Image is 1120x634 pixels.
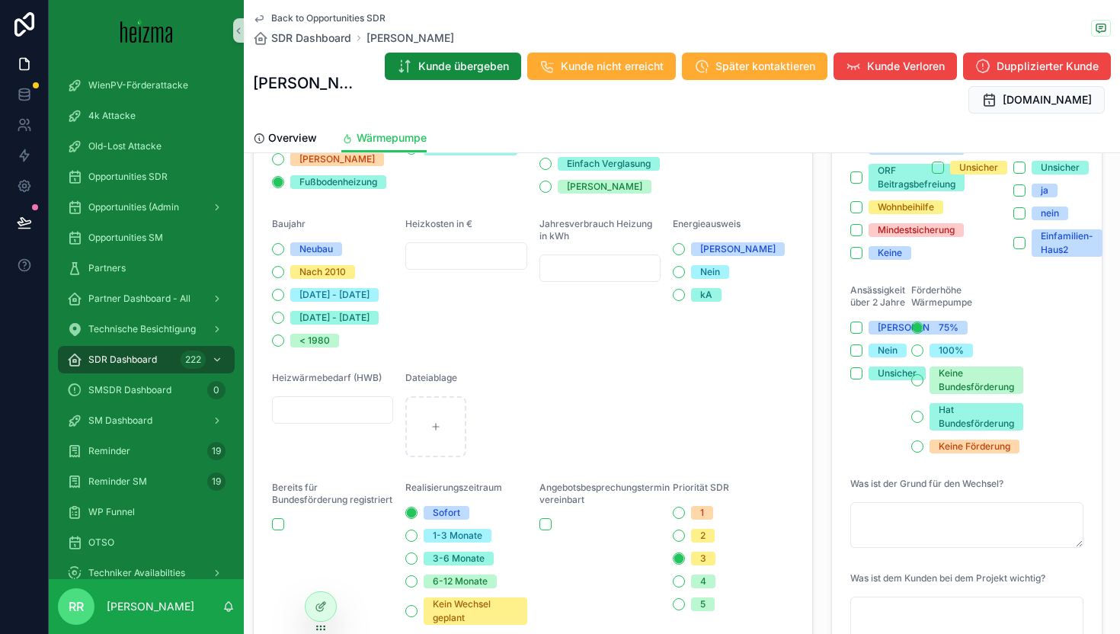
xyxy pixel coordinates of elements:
[700,288,712,302] div: kA
[207,381,226,399] div: 0
[88,536,114,549] span: OTSO
[299,242,333,256] div: Neubau
[299,152,375,166] div: [PERSON_NAME]
[405,218,472,229] span: Heizkosten in €
[1041,229,1093,257] div: Einfamilien-Haus2
[253,30,351,46] a: SDR Dashboard
[207,472,226,491] div: 19
[867,59,945,74] span: Kunde Verloren
[88,354,157,366] span: SDR Dashboard
[850,572,1045,584] span: Was ist dem Kunden bei dem Projekt wichtig?
[58,529,235,556] a: OTSO
[1041,184,1048,197] div: ja
[341,124,427,153] a: Wärmepumpe
[878,246,902,260] div: Keine
[120,18,173,43] img: App logo
[939,344,964,357] div: 100%
[268,130,317,146] span: Overview
[58,224,235,251] a: Opportunities SM
[253,12,386,24] a: Back to Opportunities SDR
[253,124,317,155] a: Overview
[366,30,454,46] a: [PERSON_NAME]
[700,265,720,279] div: Nein
[58,437,235,465] a: Reminder19
[88,232,163,244] span: Opportunities SM
[58,376,235,404] a: SMSDR Dashboard0
[88,140,162,152] span: Old-Lost Attacke
[69,597,84,616] span: RR
[58,102,235,130] a: 4k Attacke
[272,218,306,229] span: Baujahr
[58,407,235,434] a: SM Dashboard
[88,262,126,274] span: Partners
[299,288,370,302] div: [DATE] - [DATE]
[700,529,706,543] div: 2
[433,597,517,625] div: Kein Wechsel geplant
[968,86,1105,114] button: [DOMAIN_NAME]
[539,482,670,505] span: Angebotsbesprechungstermin vereinbart
[58,194,235,221] a: Opportunities (Admin
[700,506,704,520] div: 1
[418,59,509,74] span: Kunde übergeben
[58,315,235,343] a: Technische Besichtigung
[939,367,1014,394] div: Keine Bundesförderung
[299,311,370,325] div: [DATE] - [DATE]
[878,164,955,191] div: ORF Beitragsbefreiung
[58,346,235,373] a: SDR Dashboard222
[673,482,729,493] span: Priorität SDR
[58,559,235,587] a: Techniker Availabilties
[567,157,651,171] div: Einfach Verglasung
[700,242,776,256] div: [PERSON_NAME]
[997,59,1099,74] span: Dupplizierter Kunde
[527,53,676,80] button: Kunde nicht erreicht
[433,552,485,565] div: 3-6 Monate
[88,445,130,457] span: Reminder
[88,506,135,518] span: WP Funnel
[58,498,235,526] a: WP Funnel
[272,482,392,505] span: Bereits für Bundesförderung registriert
[878,321,953,335] div: [PERSON_NAME]
[88,171,168,183] span: Opportunities SDR
[58,285,235,312] a: Partner Dashboard - All
[1041,161,1080,175] div: Unsicher
[88,293,190,305] span: Partner Dashboard - All
[850,478,1003,489] span: Was ist der Grund für den Wechsel?
[715,59,815,74] span: Später kontaktieren
[959,161,998,175] div: Unsicher
[88,79,188,91] span: WienPV-Förderattacke
[963,53,1111,80] button: Dupplizierter Kunde
[253,72,359,94] h1: [PERSON_NAME]
[433,575,488,588] div: 6-12 Monate
[107,599,194,614] p: [PERSON_NAME]
[405,482,502,493] span: Realisierungszeitraum
[1003,92,1092,107] span: [DOMAIN_NAME]
[433,506,460,520] div: Sofort
[878,344,898,357] div: Nein
[58,133,235,160] a: Old-Lost Attacke
[1041,207,1059,220] div: nein
[181,351,206,369] div: 222
[567,180,642,194] div: [PERSON_NAME]
[939,321,958,335] div: 75%
[88,567,185,579] span: Techniker Availabilties
[357,130,427,146] span: Wärmepumpe
[207,442,226,460] div: 19
[939,403,1014,431] div: Hat Bundesförderung
[682,53,827,80] button: Später kontaktieren
[700,575,706,588] div: 4
[299,265,346,279] div: Nach 2010
[88,110,136,122] span: 4k Attacke
[88,323,196,335] span: Technische Besichtigung
[58,468,235,495] a: Reminder SM19
[58,255,235,282] a: Partners
[700,552,706,565] div: 3
[878,223,955,237] div: Mindestsicherung
[850,284,905,308] span: Ansässigkeit über 2 Jahre
[385,53,521,80] button: Kunde übergeben
[834,53,957,80] button: Kunde Verloren
[700,597,706,611] div: 5
[49,61,244,579] div: scrollable content
[271,30,351,46] span: SDR Dashboard
[405,372,457,383] span: Dateiablage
